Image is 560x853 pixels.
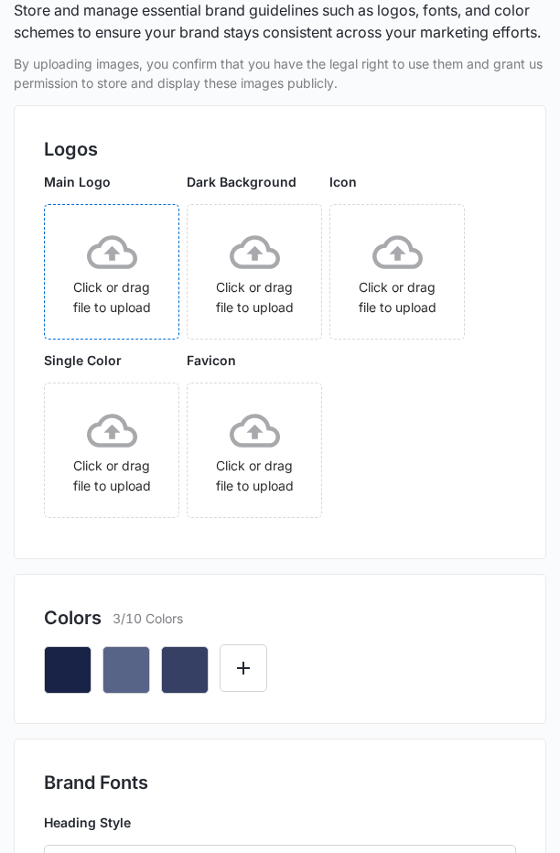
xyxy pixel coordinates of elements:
button: Edit Color [220,644,267,692]
div: Click or drag file to upload [330,227,464,318]
p: Heading Style [44,813,515,832]
span: Click or drag file to upload [188,383,321,517]
p: By uploading images, you confirm that you have the legal right to use them and grant us permissio... [14,54,545,92]
div: Click or drag file to upload [45,227,178,318]
span: Click or drag file to upload [188,205,321,339]
p: Dark Background [187,172,322,191]
span: Click or drag file to upload [45,383,178,517]
p: 3/10 Colors [113,609,183,628]
span: Click or drag file to upload [45,205,178,339]
h2: Brand Fonts [44,769,515,796]
p: Single Color [44,351,179,370]
div: Click or drag file to upload [45,405,178,496]
div: Click or drag file to upload [188,405,321,496]
p: Main Logo [44,172,179,191]
h2: Colors [44,604,102,632]
p: Favicon [187,351,322,370]
h2: Logos [44,135,515,163]
div: Click or drag file to upload [188,227,321,318]
p: Icon [329,172,465,191]
span: Click or drag file to upload [330,205,464,339]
